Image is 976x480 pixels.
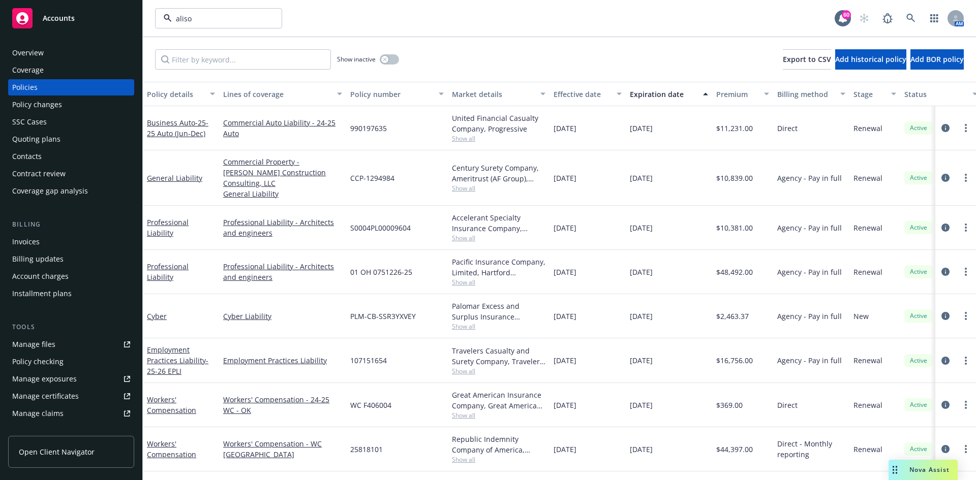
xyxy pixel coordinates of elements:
div: Policy checking [12,354,64,370]
a: more [960,266,972,278]
span: Renewal [853,444,882,455]
a: Installment plans [8,285,134,302]
div: Manage files [12,336,55,353]
div: Effective date [554,89,611,100]
a: General Liability [223,188,342,199]
div: Accelerant Specialty Insurance Company, Accelerant, RT Specialty Insurance Services, LLC (RSG Spe... [452,212,545,234]
div: Policy details [147,89,204,100]
a: Commercial Auto Liability - 24-25 Auto [223,117,342,139]
div: Billing method [777,89,834,100]
span: [DATE] [630,400,653,410]
span: 990197635 [350,123,387,134]
div: Palomar Excess and Surplus Insurance Company, [GEOGRAPHIC_DATA], Cowbell Cyber [452,301,545,322]
div: Contacts [12,148,42,165]
a: more [960,221,972,234]
span: Renewal [853,123,882,134]
span: [DATE] [554,311,576,322]
span: Show all [452,278,545,286]
div: Premium [716,89,758,100]
span: New [853,311,869,322]
span: Agency - Pay in full [777,311,842,322]
a: Quoting plans [8,131,134,147]
span: $10,381.00 [716,222,753,233]
a: Policy changes [8,97,134,113]
div: Pacific Insurance Company, Limited, Hartford Insurance Group, RT Specialty Insurance Services, LL... [452,257,545,278]
span: $16,756.00 [716,355,753,366]
a: more [960,443,972,455]
div: Great American Insurance Company, Great American Insurance Group [452,390,545,411]
a: circleInformation [939,122,952,134]
button: Effective date [550,82,626,106]
a: Employment Practices Liability [223,355,342,366]
span: [DATE] [630,444,653,455]
span: $11,231.00 [716,123,753,134]
a: circleInformation [939,443,952,455]
div: Installment plans [12,285,72,302]
div: 60 [842,10,851,19]
a: Switch app [924,8,944,28]
a: Manage exposures [8,371,134,387]
a: Coverage [8,62,134,78]
button: Add historical policy [835,49,906,70]
span: 107151654 [350,355,387,366]
a: Search [901,8,921,28]
span: Nova Assist [909,465,950,474]
a: circleInformation [939,266,952,278]
span: S0004PL00009604 [350,222,411,233]
div: Stage [853,89,885,100]
span: Renewal [853,173,882,183]
div: Billing [8,219,134,230]
button: Premium [712,82,773,106]
span: Open Client Navigator [19,446,95,457]
a: Manage certificates [8,388,134,404]
div: SSC Cases [12,114,47,130]
div: Manage BORs [12,423,60,439]
span: PLM-CB-SSR3YXVEY [350,311,416,322]
div: Quoting plans [12,131,60,147]
div: United Financial Casualty Company, Progressive [452,113,545,134]
div: Market details [452,89,534,100]
a: more [960,399,972,411]
div: Manage claims [12,405,64,422]
div: Overview [12,45,44,61]
span: Active [908,223,929,232]
span: Show all [452,234,545,242]
a: more [960,355,972,367]
a: Cyber Liability [223,311,342,322]
a: circleInformation [939,399,952,411]
a: circleInformation [939,310,952,322]
div: Policy number [350,89,433,100]
span: [DATE] [554,222,576,233]
div: Policy changes [12,97,62,113]
span: Direct [777,400,798,410]
span: Active [908,356,929,365]
span: Show all [452,367,545,375]
a: Workers' Compensation - 24-25 WC - OK [223,394,342,415]
button: Policy number [346,82,448,106]
span: Agency - Pay in full [777,173,842,183]
div: Coverage gap analysis [12,183,88,199]
span: Renewal [853,267,882,277]
div: Status [904,89,966,100]
div: Contract review [12,166,66,182]
span: [DATE] [554,355,576,366]
span: [DATE] [630,123,653,134]
span: [DATE] [630,311,653,322]
span: 25818101 [350,444,383,455]
a: Professional Liability [147,217,189,238]
a: more [960,172,972,184]
a: Manage claims [8,405,134,422]
span: Add historical policy [835,54,906,64]
div: Manage exposures [12,371,77,387]
a: Workers' Compensation [147,395,196,415]
span: 01 OH 0751226-25 [350,267,412,277]
div: Account charges [12,268,69,284]
span: WC F406004 [350,400,391,410]
span: Direct [777,123,798,134]
span: $48,492.00 [716,267,753,277]
span: Show all [452,184,545,193]
a: Manage BORs [8,423,134,439]
span: [DATE] [554,400,576,410]
button: Billing method [773,82,849,106]
span: Active [908,400,929,409]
